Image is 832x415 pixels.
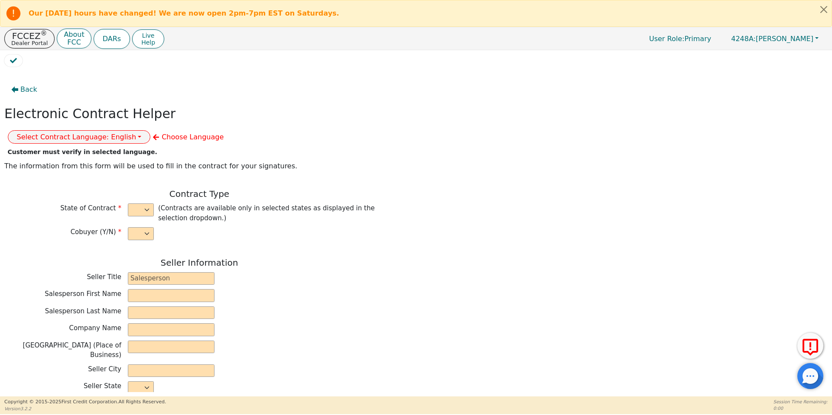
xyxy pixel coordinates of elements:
p: About [64,31,84,38]
span: Choose Language [162,133,224,141]
p: Dealer Portal [11,40,48,46]
span: Salesperson Last Name [45,307,121,315]
a: User Role:Primary [640,30,720,47]
sup: ® [41,29,47,37]
p: Primary [640,30,720,47]
p: FCCEZ [11,32,48,40]
span: [PERSON_NAME] [731,35,813,43]
span: [GEOGRAPHIC_DATA] (Place of Business) [23,341,121,359]
p: Session Time Remaining: [773,399,828,405]
div: Customer must verify in selected language. [8,148,151,157]
button: Report Error to FCC [797,333,823,359]
button: FCCEZ®Dealer Portal [4,29,55,48]
span: All Rights Reserved. [118,399,166,405]
p: 0:00 [773,405,828,412]
span: Back [20,84,37,95]
button: Close alert [816,0,832,18]
p: (Contracts are available only in selected states as displayed in the selection dropdown.) [158,203,390,223]
h3: Contract Type [4,189,394,199]
span: User Role : [649,35,684,43]
span: 4248A: [731,35,756,43]
span: Company Name [69,324,121,332]
b: Our [DATE] hours have changed! We are now open 2pm-7pm EST on Saturdays. [29,9,339,17]
p: The information from this form will be used to fill in the contract for your signatures. [4,161,394,171]
button: LiveHelp [132,29,164,48]
button: Back [4,80,44,100]
h3: Seller Information [4,257,394,268]
p: Version 3.2.2 [4,405,166,412]
span: Seller City [88,365,121,373]
button: Select Contract Language: English [8,130,151,144]
button: 4248A:[PERSON_NAME] [722,32,828,45]
span: Cobuyer (Y/N) [71,228,121,236]
span: Live [141,32,155,39]
button: Review Contract [4,55,23,67]
span: Salesperson First Name [45,290,121,298]
span: Seller Title [87,273,121,281]
span: Seller State [84,382,121,390]
button: DARs [94,29,130,49]
p: FCC [64,39,84,46]
span: Help [141,39,155,46]
input: Salesperson [128,272,214,285]
button: AboutFCC [57,29,91,49]
span: State of Contract [60,204,121,212]
h2: Electronic Contract Helper [4,106,175,122]
p: Copyright © 2015- 2025 First Credit Corporation. [4,399,166,406]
